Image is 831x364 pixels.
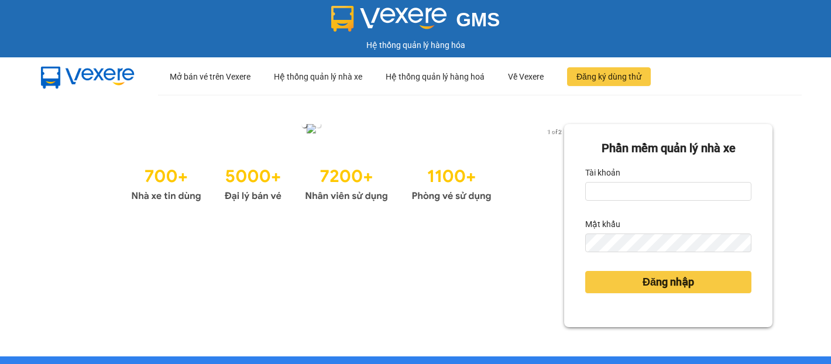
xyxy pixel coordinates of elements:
button: previous slide / item [59,124,75,137]
div: Phần mềm quản lý nhà xe [585,139,751,157]
img: Statistics.png [131,160,492,205]
div: Mở bán vé trên Vexere [170,58,250,95]
div: Hệ thống quản lý nhà xe [274,58,362,95]
span: Đăng nhập [643,274,694,290]
label: Tài khoản [585,163,620,182]
span: Đăng ký dùng thử [576,70,641,83]
a: GMS [331,18,500,27]
li: slide item 1 [302,123,307,128]
li: slide item 2 [316,123,321,128]
label: Mật khẩu [585,215,620,233]
button: next slide / item [548,124,564,137]
input: Tài khoản [585,182,751,201]
button: Đăng nhập [585,271,751,293]
img: logo 2 [331,6,447,32]
input: Mật khẩu [585,233,751,252]
p: 1 of 2 [544,124,564,139]
span: GMS [456,9,500,30]
div: Về Vexere [508,58,544,95]
button: Đăng ký dùng thử [567,67,651,86]
div: Hệ thống quản lý hàng hóa [3,39,828,51]
img: mbUUG5Q.png [29,57,146,96]
div: Hệ thống quản lý hàng hoá [386,58,485,95]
